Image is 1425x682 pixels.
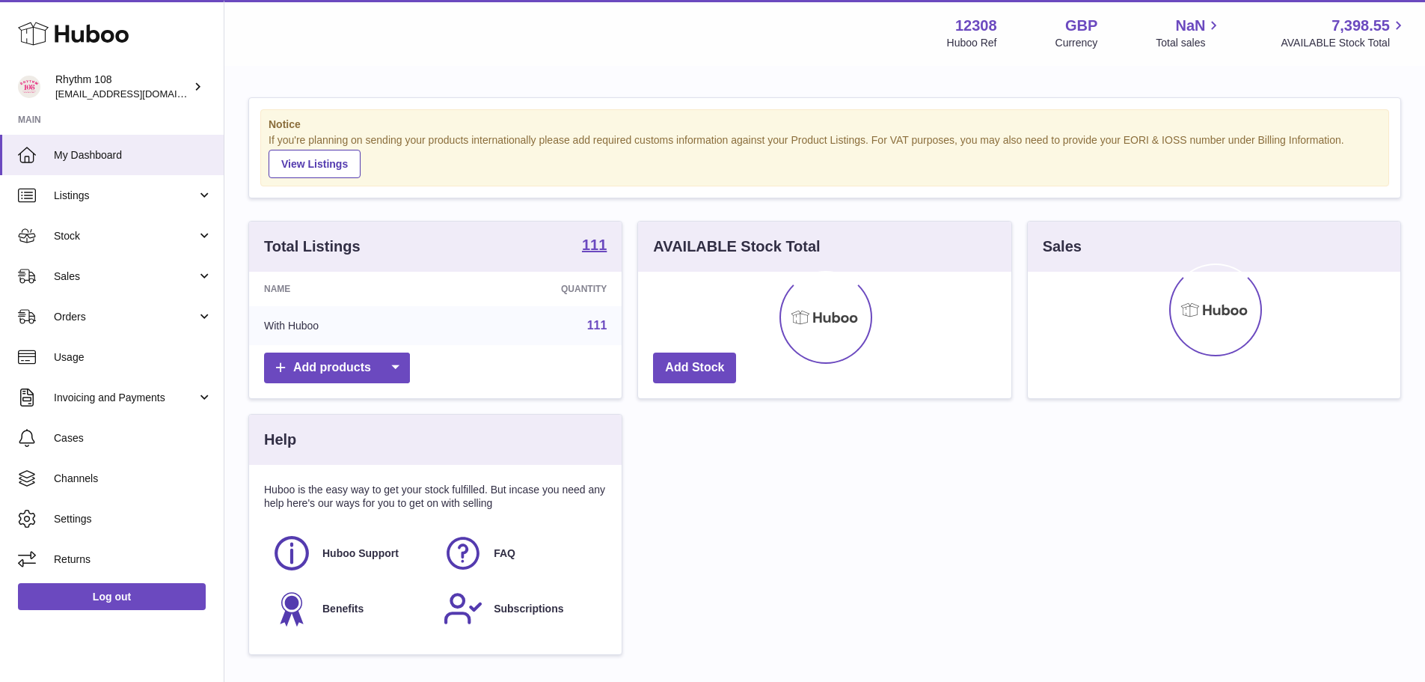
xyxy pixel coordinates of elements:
a: 111 [582,237,607,255]
span: Sales [54,270,197,284]
a: Benefits [272,588,428,629]
th: Quantity [446,272,622,306]
div: Currency [1055,36,1098,50]
a: FAQ [443,533,599,573]
td: With Huboo [249,306,446,345]
h3: Sales [1043,237,1082,257]
a: Subscriptions [443,588,599,629]
a: NaN Total sales [1156,16,1222,50]
strong: GBP [1065,16,1097,36]
span: Benefits [322,602,364,616]
strong: 12308 [955,16,997,36]
h3: Total Listings [264,237,361,257]
strong: Notice [269,118,1381,132]
span: Stock [54,229,197,243]
span: Cases [54,431,212,445]
span: Usage [54,350,212,365]
h3: AVAILABLE Stock Total [653,237,820,257]
th: Name [249,272,446,306]
div: If you're planning on sending your products internationally please add required customs informati... [269,133,1381,178]
a: 111 [587,319,607,332]
a: View Listings [269,150,361,178]
strong: 111 [582,237,607,252]
span: My Dashboard [54,148,212,162]
span: AVAILABLE Stock Total [1281,36,1407,50]
span: Settings [54,512,212,526]
span: Orders [54,310,197,324]
img: internalAdmin-12308@internal.huboo.com [18,76,40,98]
a: Add products [264,353,410,383]
div: Rhythm 108 [55,73,190,101]
a: Huboo Support [272,533,428,573]
span: Invoicing and Payments [54,391,197,405]
a: Add Stock [653,353,736,383]
span: Huboo Support [322,546,399,561]
div: Huboo Ref [947,36,997,50]
span: Listings [54,189,197,203]
span: NaN [1175,16,1205,36]
span: FAQ [494,546,515,561]
span: Returns [54,552,212,567]
span: Channels [54,472,212,486]
a: 7,398.55 AVAILABLE Stock Total [1281,16,1407,50]
span: Subscriptions [494,602,563,616]
span: 7,398.55 [1331,16,1390,36]
h3: Help [264,430,296,450]
span: Total sales [1156,36,1222,50]
a: Log out [18,583,206,610]
span: [EMAIL_ADDRESS][DOMAIN_NAME] [55,88,220,100]
p: Huboo is the easy way to get your stock fulfilled. But incase you need any help here's our ways f... [264,483,607,511]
